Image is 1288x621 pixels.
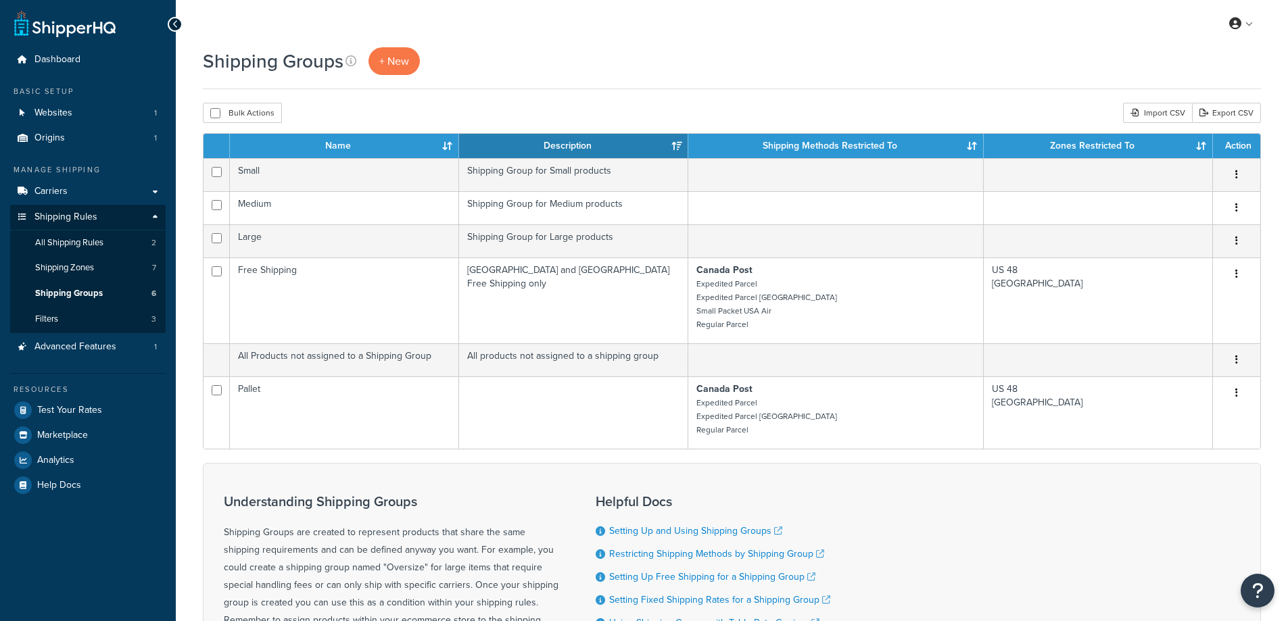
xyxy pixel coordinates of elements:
small: Expedited Parcel Expedited Parcel [GEOGRAPHIC_DATA] Regular Parcel [696,397,837,436]
span: Shipping Zones [35,262,94,274]
div: Manage Shipping [10,164,166,176]
span: 1 [154,341,157,353]
span: Test Your Rates [37,405,102,416]
div: Import CSV [1123,103,1192,123]
td: [GEOGRAPHIC_DATA] and [GEOGRAPHIC_DATA] Free Shipping only [459,257,688,343]
a: Websites 1 [10,101,166,126]
th: Description: activate to sort column ascending [459,134,688,158]
span: Dashboard [34,54,80,66]
a: Setting Fixed Shipping Rates for a Shipping Group [609,593,830,607]
li: Filters [10,307,166,332]
span: Shipping Groups [35,288,103,299]
th: Shipping Methods Restricted To: activate to sort column ascending [688,134,984,158]
button: Open Resource Center [1241,574,1274,607]
td: US 48 [GEOGRAPHIC_DATA] [984,376,1213,449]
td: Free Shipping [230,257,459,343]
a: Advanced Features 1 [10,334,166,359]
th: Action [1213,134,1260,158]
span: Filters [35,314,58,325]
span: 2 [151,237,156,249]
a: Filters 3 [10,307,166,332]
span: 3 [151,314,156,325]
a: Shipping Groups 6 [10,281,166,306]
a: Origins 1 [10,126,166,151]
span: + New [379,53,409,69]
span: All Shipping Rules [35,237,103,249]
a: Marketplace [10,423,166,447]
span: Advanced Features [34,341,116,353]
td: All Products not assigned to a Shipping Group [230,343,459,376]
td: Small [230,158,459,191]
td: Shipping Group for Large products [459,224,688,257]
span: 6 [151,288,156,299]
span: Origins [34,132,65,144]
li: All Shipping Rules [10,230,166,255]
a: Analytics [10,448,166,472]
h3: Helpful Docs [596,494,857,509]
h1: Shipping Groups [203,48,343,74]
li: Advanced Features [10,334,166,359]
span: 7 [152,262,156,274]
a: + New [368,47,420,75]
a: Restricting Shipping Methods by Shipping Group [609,547,824,561]
span: Shipping Rules [34,212,97,223]
a: Carriers [10,179,166,204]
li: Shipping Zones [10,255,166,280]
a: ShipperHQ Home [14,10,116,37]
a: All Shipping Rules 2 [10,230,166,255]
a: Dashboard [10,47,166,72]
li: Websites [10,101,166,126]
span: Marketplace [37,430,88,441]
td: Pallet [230,376,459,449]
span: Websites [34,107,72,119]
td: Shipping Group for Medium products [459,191,688,224]
span: Analytics [37,455,74,466]
a: Shipping Rules [10,205,166,230]
li: Shipping Rules [10,205,166,333]
button: Bulk Actions [203,103,282,123]
span: 1 [154,107,157,119]
td: All products not assigned to a shipping group [459,343,688,376]
a: Test Your Rates [10,398,166,422]
td: Shipping Group for Small products [459,158,688,191]
a: Setting Up Free Shipping for a Shipping Group [609,570,815,584]
a: Setting Up and Using Shipping Groups [609,524,782,538]
th: Zones Restricted To: activate to sort column ascending [984,134,1213,158]
td: Medium [230,191,459,224]
td: US 48 [GEOGRAPHIC_DATA] [984,257,1213,343]
a: Help Docs [10,473,166,497]
a: Shipping Zones 7 [10,255,166,280]
small: Expedited Parcel Expedited Parcel [GEOGRAPHIC_DATA] Small Packet USA Air Regular Parcel [696,278,837,330]
strong: Canada Post [696,382,753,396]
li: Shipping Groups [10,281,166,306]
span: Help Docs [37,480,81,491]
strong: Canada Post [696,263,753,277]
span: 1 [154,132,157,144]
th: Name: activate to sort column ascending [230,134,459,158]
div: Resources [10,384,166,395]
div: Basic Setup [10,86,166,97]
h3: Understanding Shipping Groups [224,494,562,509]
td: Large [230,224,459,257]
li: Origins [10,126,166,151]
a: Export CSV [1192,103,1261,123]
span: Carriers [34,186,68,197]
